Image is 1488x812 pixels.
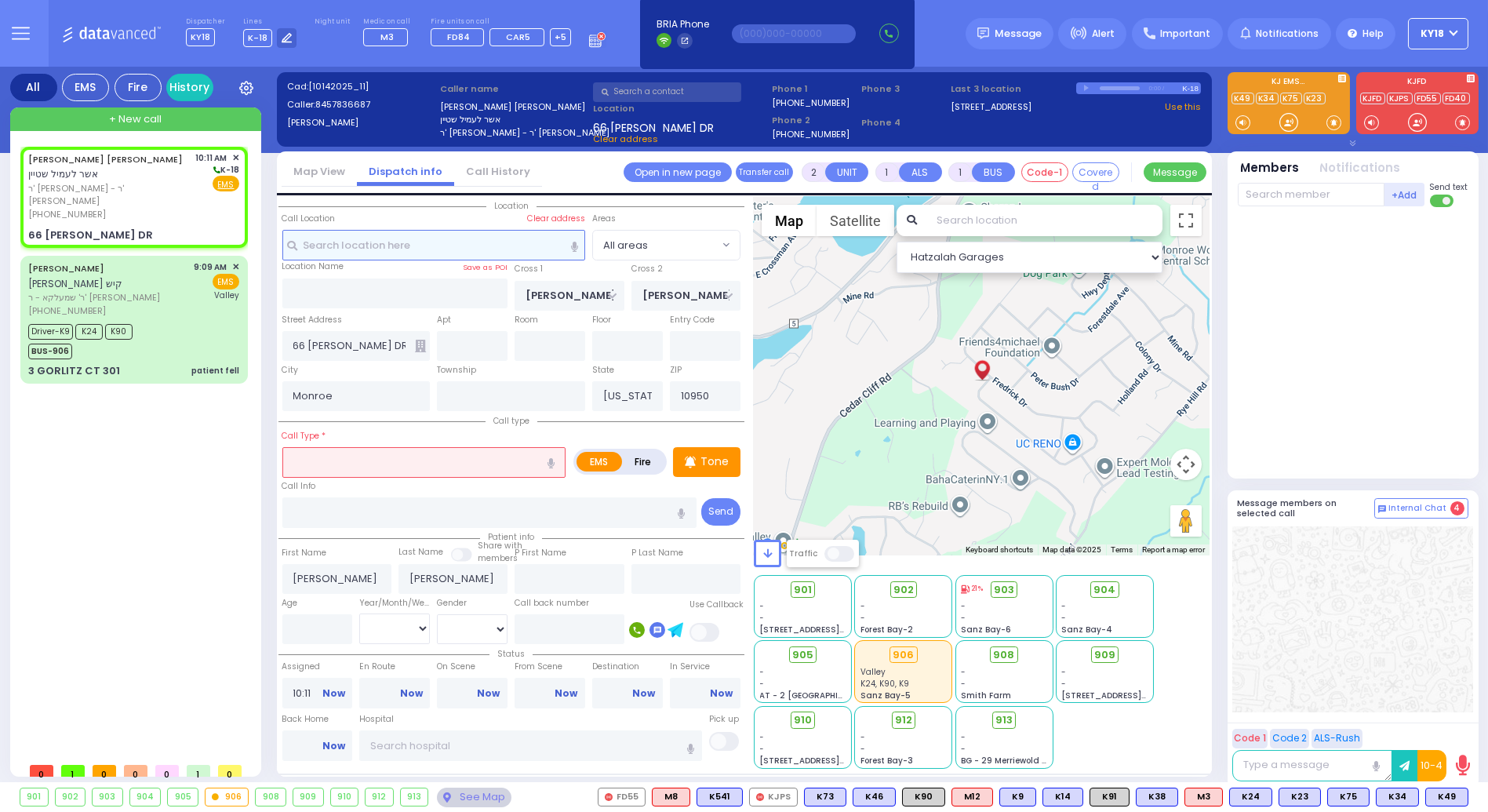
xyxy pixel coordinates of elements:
span: AT - 2 [GEOGRAPHIC_DATA] [760,690,876,701]
a: Now [322,686,345,701]
button: Transfer call [736,162,793,182]
label: State [592,364,614,377]
label: Hospital [359,713,394,726]
label: Location [593,102,766,115]
span: - [961,678,966,690]
label: Call Location [282,213,336,225]
label: From Scene [515,661,585,673]
div: Year/Month/Week/Day [359,597,430,610]
button: UNIT [825,162,868,182]
div: 906 [206,788,249,806]
span: 0 [30,765,53,777]
button: +Add [1384,183,1425,206]
span: אשר לעמיל שטיין [28,167,98,180]
label: Caller: [287,98,435,111]
input: Search location here [282,230,586,260]
span: - [760,666,765,678]
span: Patient info [480,531,542,543]
div: All [10,74,57,101]
span: Call type [486,415,537,427]
button: Code 2 [1270,729,1309,748]
span: 903 [994,582,1014,598]
div: K541 [697,788,743,807]
span: 904 [1093,582,1115,598]
span: Phone 4 [861,116,945,129]
div: K49 [1425,788,1468,807]
img: red-radio-icon.svg [605,793,613,801]
span: Notifications [1256,27,1319,41]
span: Location [486,200,537,212]
span: KY18 [1421,27,1444,41]
label: In Service [670,661,740,673]
span: K-18 [211,164,239,176]
label: אשר לעמיל שטיין [440,113,588,126]
img: Google [758,535,809,555]
a: KJPS [1387,93,1413,104]
span: [STREET_ADDRESS][PERSON_NAME] [760,755,908,766]
button: Code-1 [1021,162,1068,182]
input: Search a contact [593,82,741,102]
button: 10-4 [1417,750,1446,781]
span: Valley [214,289,239,301]
img: client-location.gif [970,347,993,382]
div: ALS [1184,788,1223,807]
span: CAR5 [506,31,530,43]
span: [STREET_ADDRESS][PERSON_NAME] [760,624,908,635]
div: M12 [951,788,993,807]
div: Fire [115,74,162,101]
div: K91 [1090,788,1130,807]
div: BLS [697,788,743,807]
label: Street Address [282,314,343,326]
label: City [282,364,299,377]
span: 8457836687 [315,98,370,111]
input: Search member [1238,183,1384,206]
small: Share with [478,540,522,552]
label: Clear address [527,213,585,225]
div: K90 [902,788,945,807]
span: [PHONE_NUMBER] [28,304,106,317]
label: Location Name [282,260,344,273]
span: ר' שמעלקא - ר' [PERSON_NAME] [28,291,189,304]
a: K75 [1280,93,1302,104]
h5: Message members on selected call [1238,498,1374,519]
button: Show street map [762,205,817,236]
label: Dispatcher [186,17,225,27]
button: Drag Pegman onto the map to open Street View [1170,505,1202,537]
span: ר' [PERSON_NAME] - ר' [PERSON_NAME] [28,182,191,208]
span: - [1061,600,1066,612]
span: members [478,552,518,564]
span: 912 [895,712,912,728]
button: Covered [1072,162,1119,182]
span: All areas [592,230,740,260]
span: - [1061,678,1066,690]
div: 906 [890,646,918,664]
div: K23 [1279,788,1321,807]
div: K24 [1229,788,1272,807]
a: K34 [1256,93,1279,104]
button: Show satellite imagery [817,205,894,236]
a: [PERSON_NAME] [28,262,104,275]
div: 901 [20,788,48,806]
span: BUS-906 [28,344,72,359]
label: First Name [282,547,327,559]
div: 908 [256,788,286,806]
label: Use Callback [689,599,744,611]
span: 901 [794,582,812,598]
u: EMS [218,179,235,191]
span: 10:11 AM [196,152,227,164]
span: K90 [105,324,133,340]
label: [PHONE_NUMBER] [772,128,850,140]
label: Destination [592,661,663,673]
span: Smith Farm [961,690,1011,701]
span: EMS [213,274,239,289]
div: See map [437,788,511,807]
label: Apt [437,314,451,326]
div: K-18 [1182,82,1201,94]
label: Turn off text [1430,193,1455,209]
span: Phone 1 [772,82,856,96]
div: K38 [1136,788,1178,807]
span: [PHONE_NUMBER] [28,208,106,220]
label: Room [515,314,538,326]
span: K-18 [243,29,272,47]
label: KJ EMS... [1228,78,1350,89]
